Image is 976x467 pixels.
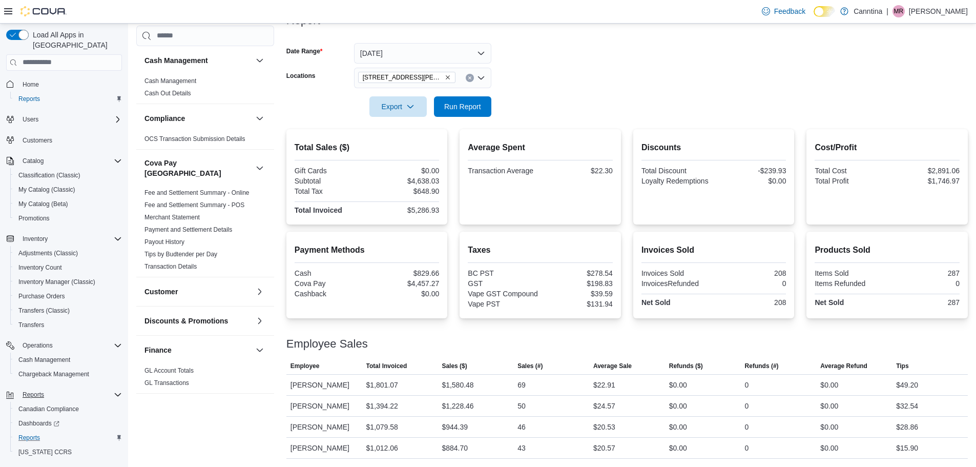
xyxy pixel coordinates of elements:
div: Subtotal [295,177,365,185]
span: Customers [18,134,122,147]
button: Discounts & Promotions [254,315,266,327]
button: Open list of options [477,74,485,82]
a: GL Account Totals [144,367,194,374]
span: Transfers (Classic) [18,307,70,315]
div: 0 [716,279,786,288]
div: Total Discount [641,167,712,175]
div: $0.00 [820,421,838,433]
span: MR [894,5,904,17]
div: Total Profit [815,177,885,185]
span: Catalog [18,155,122,167]
span: Reports [14,432,122,444]
a: Chargeback Management [14,368,93,380]
div: $22.91 [593,379,615,391]
a: Canadian Compliance [14,403,83,415]
button: Export [369,96,427,117]
h2: Taxes [468,244,613,256]
strong: Net Sold [641,298,671,307]
div: $198.83 [543,279,613,288]
h2: Products Sold [815,244,960,256]
a: Purchase Orders [14,290,69,302]
button: Catalog [2,154,126,168]
div: $4,638.03 [369,177,439,185]
span: Customers [23,136,52,145]
div: $1,079.58 [366,421,398,433]
span: Inventory Count [14,261,122,274]
button: Compliance [254,112,266,125]
span: Transfers (Classic) [14,304,122,317]
div: [PERSON_NAME] [286,438,362,458]
a: Fee and Settlement Summary - POS [144,201,244,209]
span: Canadian Compliance [14,403,122,415]
span: Feedback [774,6,805,16]
span: Sales ($) [442,362,467,370]
span: Classification (Classic) [14,169,122,181]
a: Dashboards [14,417,64,430]
div: 0 [745,421,749,433]
a: Promotions [14,212,54,225]
div: $22.30 [543,167,613,175]
span: Classification (Classic) [18,171,80,179]
span: Average Refund [820,362,867,370]
button: Chargeback Management [10,367,126,381]
div: 46 [517,421,526,433]
h3: Cova Pay [GEOGRAPHIC_DATA] [144,158,252,178]
span: Total Invoiced [366,362,407,370]
button: Cash Management [10,353,126,367]
span: Tips by Budtender per Day [144,250,217,258]
a: Classification (Classic) [14,169,85,181]
div: Finance [136,364,274,393]
span: Inventory Manager (Classic) [14,276,122,288]
span: Run Report [444,101,481,112]
span: Load All Apps in [GEOGRAPHIC_DATA] [29,30,122,50]
span: Home [23,80,39,89]
div: $28.86 [896,421,918,433]
h2: Payment Methods [295,244,440,256]
a: Customers [18,134,56,147]
div: $0.00 [669,421,687,433]
div: $24.57 [593,400,615,412]
div: Cova Pay [GEOGRAPHIC_DATA] [136,187,274,277]
span: GL Account Totals [144,367,194,375]
div: $20.53 [593,421,615,433]
h3: Discounts & Promotions [144,316,228,326]
div: Compliance [136,133,274,149]
span: Purchase Orders [18,292,65,300]
div: Gift Cards [295,167,365,175]
span: Fee and Settlement Summary - Online [144,189,250,197]
div: [PERSON_NAME] [286,375,362,395]
span: Promotions [14,212,122,225]
div: 69 [517,379,526,391]
div: 43 [517,442,526,454]
button: [DATE] [354,43,491,64]
div: [PERSON_NAME] [286,417,362,437]
div: $278.54 [543,269,613,277]
div: $0.00 [669,400,687,412]
span: Dashboards [18,419,59,428]
button: Transfers (Classic) [10,303,126,318]
div: Cova Pay [295,279,365,288]
p: [PERSON_NAME] [909,5,968,17]
span: Washington CCRS [14,446,122,458]
span: Home [18,78,122,91]
button: Cova Pay [GEOGRAPHIC_DATA] [254,162,266,174]
a: Home [18,78,43,91]
div: $0.00 [369,167,439,175]
button: Customer [144,287,252,297]
div: 208 [716,298,786,307]
label: Locations [286,72,316,80]
button: Compliance [144,113,252,124]
div: Loyalty Redemptions [641,177,712,185]
div: [PERSON_NAME] [286,396,362,416]
span: Operations [23,341,53,350]
span: GL Transactions [144,379,189,387]
button: Inventory Manager (Classic) [10,275,126,289]
button: Catalog [18,155,48,167]
h3: Employee Sales [286,338,368,350]
span: Inventory Count [18,263,62,272]
div: Items Sold [815,269,885,277]
h2: Cost/Profit [815,141,960,154]
div: Vape PST [468,300,538,308]
strong: Total Invoiced [295,206,342,214]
